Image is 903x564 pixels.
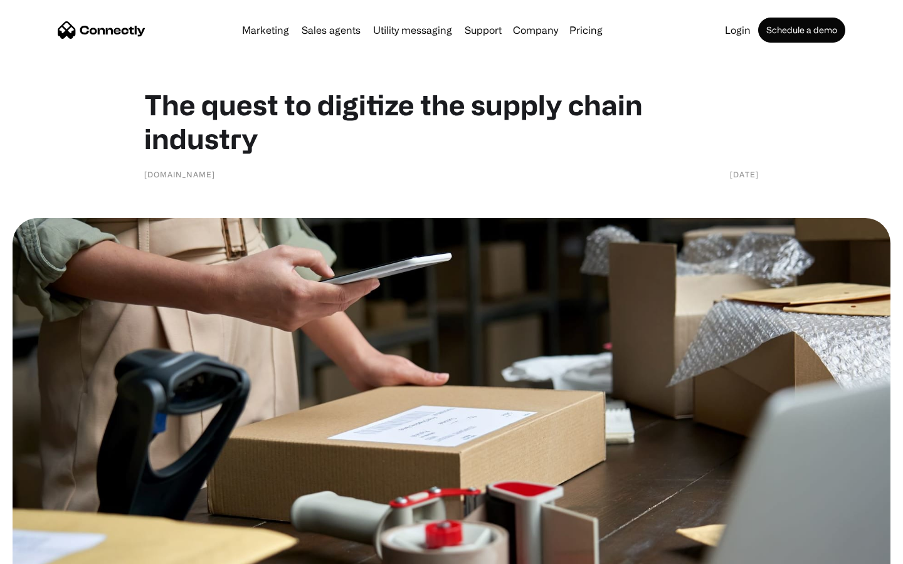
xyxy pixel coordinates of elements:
[144,88,759,155] h1: The quest to digitize the supply chain industry
[758,18,845,43] a: Schedule a demo
[13,542,75,560] aside: Language selected: English
[144,168,215,180] div: [DOMAIN_NAME]
[564,25,608,35] a: Pricing
[720,25,756,35] a: Login
[730,168,759,180] div: [DATE]
[513,21,558,39] div: Company
[368,25,457,35] a: Utility messaging
[25,542,75,560] ul: Language list
[460,25,507,35] a: Support
[297,25,366,35] a: Sales agents
[237,25,294,35] a: Marketing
